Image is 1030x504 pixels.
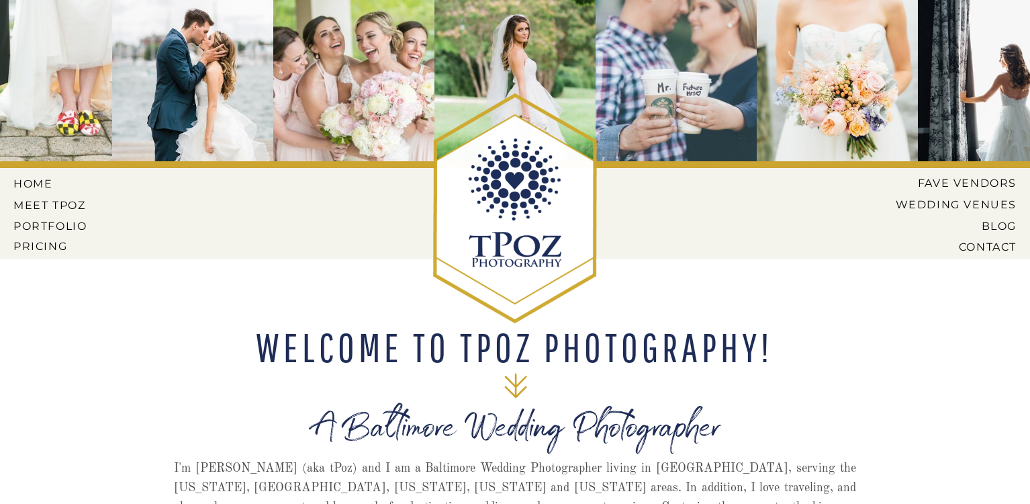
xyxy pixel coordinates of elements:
a: Wedding Venues [875,198,1017,210]
a: BLOG [885,220,1017,232]
a: PORTFOLIO [13,220,90,232]
h1: A Baltimore Wedding Photographer [212,418,819,463]
a: Fave Vendors [906,177,1017,189]
a: Pricing [13,240,90,252]
h2: WELCOME TO tPoz Photography! [247,327,782,368]
a: MEET tPoz [13,199,87,211]
a: CONTACT [911,241,1017,253]
a: HOME [13,177,74,190]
